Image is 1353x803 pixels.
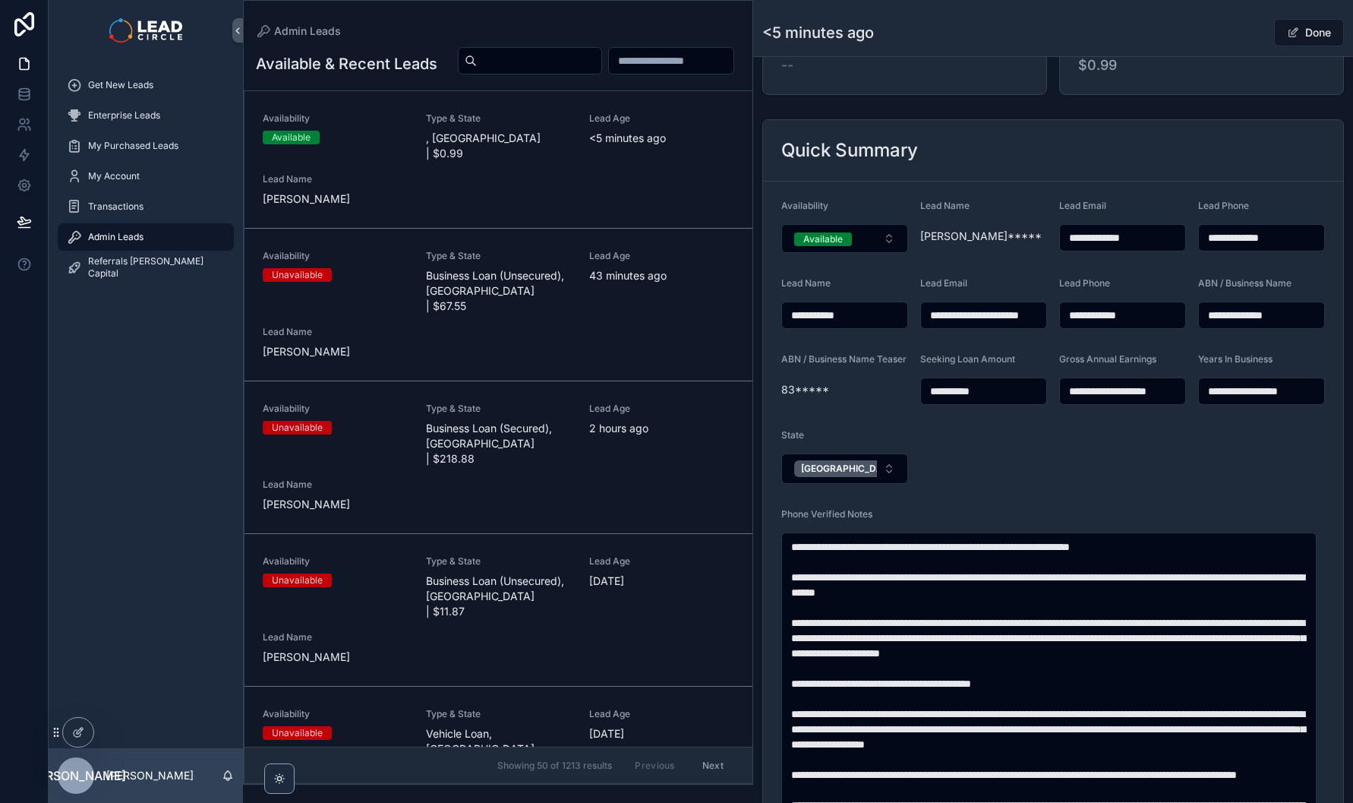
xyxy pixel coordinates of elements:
[88,79,153,91] span: Get New Leads
[244,534,752,687] a: AvailabilityUnavailableType & StateBusiness Loan (Unsecured), [GEOGRAPHIC_DATA] | $11.87Lead Age[...
[58,223,234,251] a: Admin Leads
[263,344,408,359] span: [PERSON_NAME]
[26,767,126,785] span: [PERSON_NAME]
[781,200,828,211] span: Availability
[256,53,437,74] h1: Available & Recent Leads
[109,18,181,43] img: App logo
[794,460,919,477] button: Unselect 11
[426,131,571,161] span: , [GEOGRAPHIC_DATA] | $0.99
[1059,200,1106,211] span: Lead Email
[1198,200,1249,211] span: Lead Phone
[920,277,967,289] span: Lead Email
[58,163,234,190] a: My Account
[781,138,918,163] h2: Quick Summary
[781,508,872,520] span: Phone Verified Notes
[1059,277,1110,289] span: Lead Phone
[88,140,178,152] span: My Purchased Leads
[244,381,752,534] a: AvailabilityUnavailableType & StateBusiness Loan (Secured), [GEOGRAPHIC_DATA] | $218.88Lead Age2 ...
[58,254,234,281] a: Referrals [PERSON_NAME] Capital
[426,555,571,567] span: Type & State
[762,22,874,43] h1: <5 minutes ago
[244,229,752,381] a: AvailabilityUnavailableType & StateBusiness Loan (Unsecured), [GEOGRAPHIC_DATA] | $67.55Lead Age4...
[1078,55,1325,76] span: $0.99
[801,463,897,475] span: [GEOGRAPHIC_DATA]
[781,454,908,484] button: Select Button
[88,109,160,122] span: Enterprise Leads
[263,650,408,665] span: [PERSON_NAME]
[272,574,323,587] div: Unavailable
[263,112,408,125] span: Availability
[426,268,571,314] span: Business Loan (Unsecured), [GEOGRAPHIC_DATA] | $67.55
[263,497,408,512] span: [PERSON_NAME]
[497,760,612,772] span: Showing 50 of 1213 results
[263,708,408,720] span: Availability
[272,131,311,144] div: Available
[58,132,234,160] a: My Purchased Leads
[589,112,734,125] span: Lead Age
[272,726,323,740] div: Unavailable
[803,232,843,246] div: Available
[263,631,408,643] span: Lead Name
[263,173,408,185] span: Lead Name
[272,268,323,282] div: Unavailable
[49,61,243,301] div: scrollable content
[426,574,571,619] span: Business Loan (Unsecured), [GEOGRAPHIC_DATA] | $11.87
[244,91,752,229] a: AvailabilityAvailableType & State, [GEOGRAPHIC_DATA] | $0.99Lead Age<5 minutes agoLead Name[PERSO...
[1274,19,1344,46] button: Done
[88,231,143,243] span: Admin Leads
[263,555,408,567] span: Availability
[589,708,734,720] span: Lead Age
[589,555,734,567] span: Lead Age
[920,353,1015,365] span: Seeking Loan Amount
[263,403,408,415] span: Availability
[58,193,234,220] a: Transactions
[589,250,734,262] span: Lead Age
[58,102,234,129] a: Enterprise Leads
[781,224,908,253] button: Select Button
[589,403,734,415] span: Lead Age
[256,24,341,39] a: Admin Leads
[692,754,734,777] button: Next
[589,574,734,589] span: [DATE]
[263,250,408,262] span: Availability
[589,421,734,436] span: 2 hours ago
[272,421,323,435] div: Unavailable
[589,131,734,146] span: <5 minutes ago
[781,353,907,365] span: ABN / Business Name Teaser
[426,250,571,262] span: Type & State
[589,268,734,283] span: 43 minutes ago
[426,112,571,125] span: Type & State
[106,768,194,783] p: [PERSON_NAME]
[920,200,970,211] span: Lead Name
[426,403,571,415] span: Type & State
[426,726,571,772] span: Vehicle Loan, [GEOGRAPHIC_DATA] | $3.98
[781,55,793,76] span: --
[88,255,219,280] span: Referrals [PERSON_NAME] Capital
[88,170,140,182] span: My Account
[1059,353,1156,365] span: Gross Annual Earnings
[274,24,341,39] span: Admin Leads
[1198,277,1291,289] span: ABN / Business Name
[263,191,408,207] span: [PERSON_NAME]
[781,429,804,441] span: State
[88,201,143,213] span: Transactions
[263,326,408,338] span: Lead Name
[1198,353,1273,365] span: Years In Business
[589,726,734,741] span: [DATE]
[426,708,571,720] span: Type & State
[58,71,234,99] a: Get New Leads
[426,421,571,466] span: Business Loan (Secured), [GEOGRAPHIC_DATA] | $218.88
[263,479,408,491] span: Lead Name
[781,277,831,289] span: Lead Name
